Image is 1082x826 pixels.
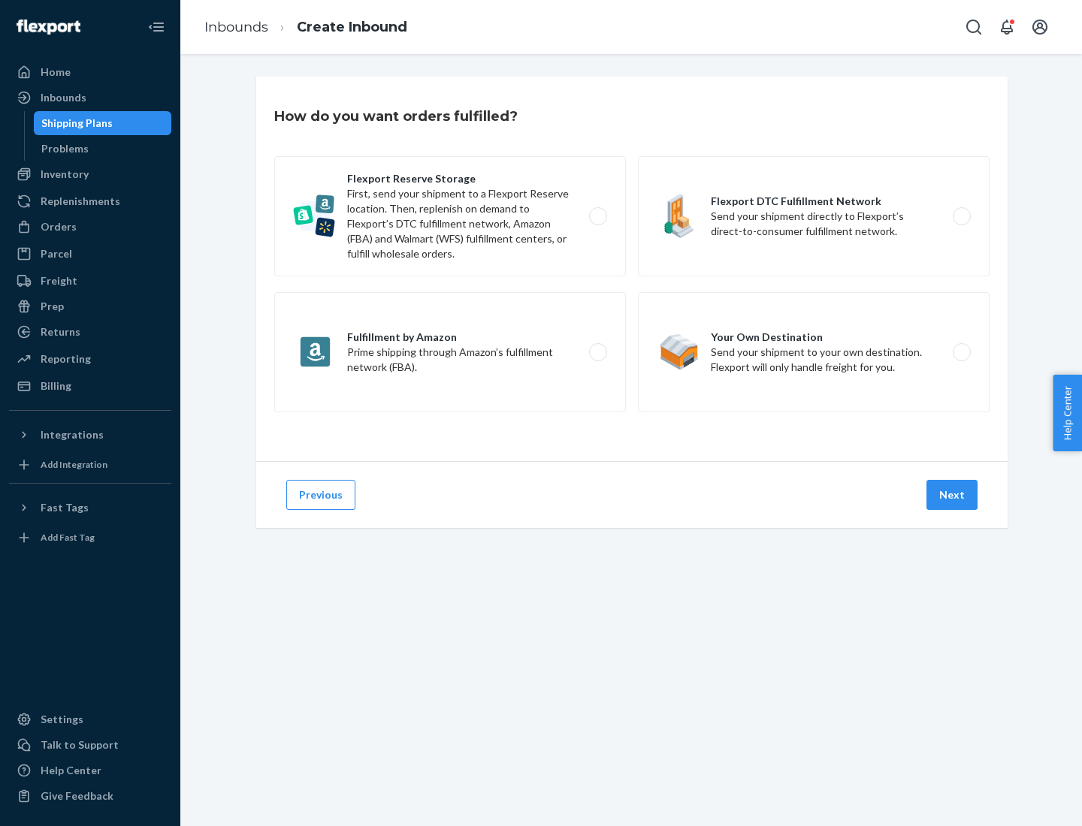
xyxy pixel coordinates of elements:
img: Flexport logo [17,20,80,35]
h3: How do you want orders fulfilled? [274,107,518,126]
a: Prep [9,294,171,318]
button: Give Feedback [9,784,171,808]
div: Inventory [41,167,89,182]
a: Reporting [9,347,171,371]
a: Replenishments [9,189,171,213]
div: Help Center [41,763,101,778]
div: Orders [41,219,77,234]
div: Add Fast Tag [41,531,95,544]
div: Freight [41,273,77,288]
div: Integrations [41,427,104,442]
a: Settings [9,707,171,731]
a: Billing [9,374,171,398]
a: Returns [9,320,171,344]
div: Shipping Plans [41,116,113,131]
a: Talk to Support [9,733,171,757]
a: Home [9,60,171,84]
div: Add Integration [41,458,107,471]
div: Fast Tags [41,500,89,515]
a: Add Fast Tag [9,526,171,550]
div: Parcel [41,246,72,261]
div: Settings [41,712,83,727]
div: Prep [41,299,64,314]
button: Next [926,480,978,510]
button: Close Navigation [141,12,171,42]
button: Open Search Box [959,12,989,42]
a: Problems [34,137,172,161]
div: Replenishments [41,194,120,209]
a: Add Integration [9,453,171,477]
button: Help Center [1053,375,1082,451]
div: Talk to Support [41,737,119,752]
a: Shipping Plans [34,111,172,135]
ol: breadcrumbs [192,5,419,50]
a: Freight [9,269,171,293]
button: Fast Tags [9,496,171,520]
a: Create Inbound [297,19,407,35]
div: Reporting [41,351,91,366]
a: Inbounds [204,19,268,35]
div: Billing [41,378,71,393]
button: Open notifications [992,12,1022,42]
a: Inventory [9,162,171,186]
a: Parcel [9,242,171,266]
div: Problems [41,141,89,156]
a: Help Center [9,758,171,782]
button: Integrations [9,423,171,447]
div: Returns [41,324,80,339]
div: Give Feedback [41,788,113,803]
a: Orders [9,215,171,239]
div: Inbounds [41,90,86,105]
div: Home [41,65,71,80]
button: Open account menu [1025,12,1055,42]
button: Previous [286,480,355,510]
a: Inbounds [9,86,171,110]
